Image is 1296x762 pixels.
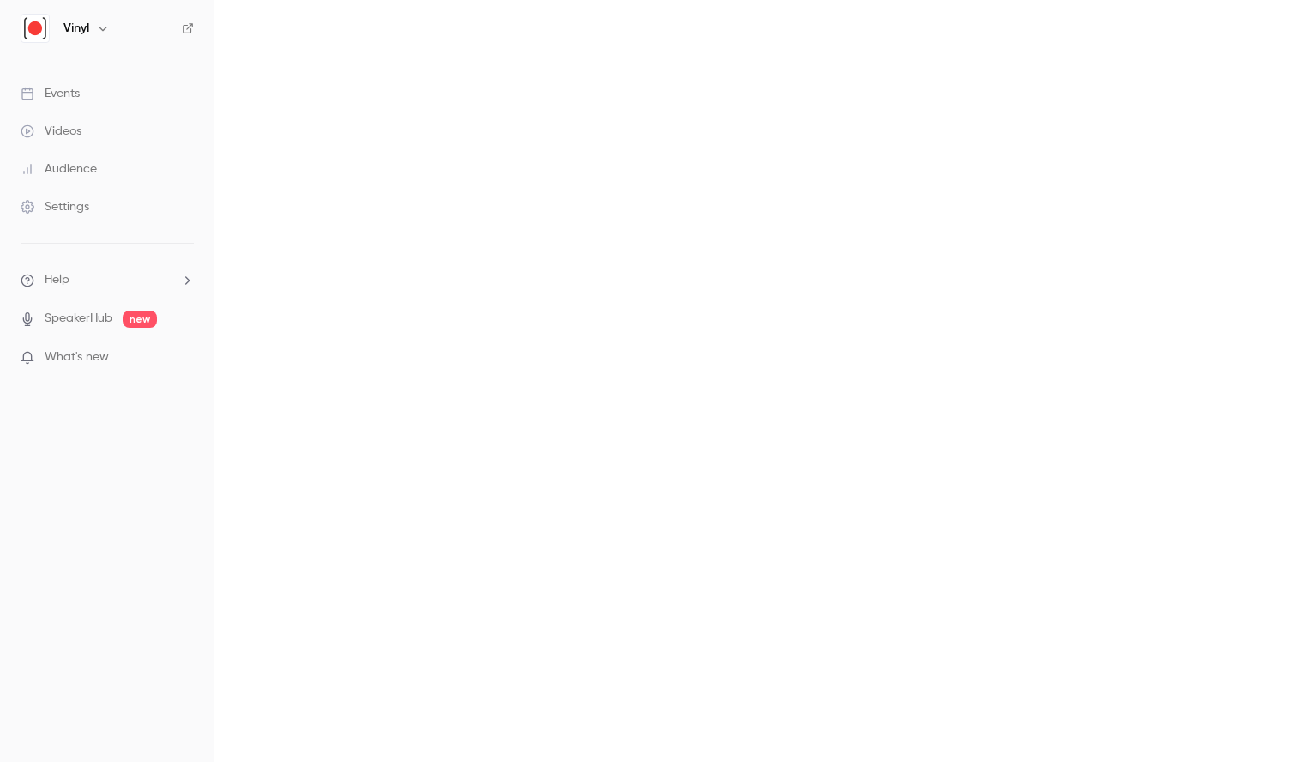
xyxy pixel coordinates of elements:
span: new [123,311,157,328]
h6: Vinyl [63,20,89,37]
div: Settings [21,198,89,215]
span: What's new [45,348,109,366]
img: Vinyl [21,15,49,42]
div: Videos [21,123,81,140]
li: help-dropdown-opener [21,271,194,289]
span: Help [45,271,69,289]
div: Events [21,85,80,102]
div: Audience [21,160,97,178]
a: SpeakerHub [45,310,112,328]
